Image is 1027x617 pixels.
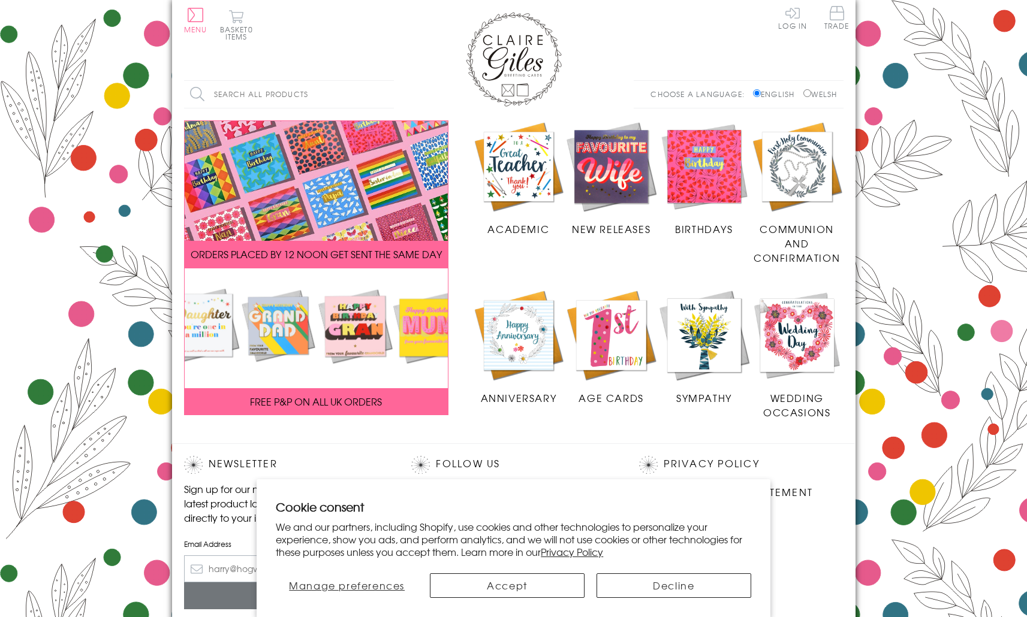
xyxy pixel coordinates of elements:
span: Birthdays [675,222,733,236]
a: Academic [472,120,565,237]
p: Choose a language: [650,89,751,99]
span: Manage preferences [289,578,405,592]
a: Trade [824,6,850,32]
span: Anniversary [481,391,557,405]
label: English [753,89,800,99]
p: Sign up for our newsletter to receive the latest product launches, news and offers directly to yo... [184,482,388,525]
span: New Releases [572,222,650,236]
input: Search [382,81,394,108]
input: English [753,89,761,97]
button: Menu [184,8,207,33]
span: Communion and Confirmation [754,222,840,265]
input: Welsh [803,89,811,97]
a: Privacy Policy [664,456,759,472]
label: Welsh [803,89,838,99]
label: Email Address [184,539,388,549]
input: harry@hogwarts.edu [184,555,388,582]
span: Academic [487,222,549,236]
a: New Releases [565,120,658,237]
a: Sympathy [658,289,751,405]
h2: Follow Us [411,456,615,474]
button: Accept [430,573,585,598]
img: Claire Giles Greetings Cards [466,12,562,107]
input: Search all products [184,81,394,108]
a: Privacy Policy [541,545,603,559]
h2: Cookie consent [276,498,751,515]
span: Wedding Occasions [763,391,830,419]
a: Communion and Confirmation [751,120,844,265]
a: Wedding Occasions [751,289,844,419]
button: Basket0 items [220,10,253,40]
a: Log In [778,6,807,29]
a: Birthdays [658,120,751,237]
span: 0 items [225,24,253,42]
a: Anniversary [472,289,565,405]
p: We and our partners, including Shopify, use cookies and other technologies to personalize your ex... [276,521,751,558]
button: Manage preferences [276,573,418,598]
span: Age Cards [579,391,643,405]
a: Age Cards [565,289,658,405]
span: Sympathy [676,391,732,405]
input: Subscribe [184,582,388,609]
span: FREE P&P ON ALL UK ORDERS [250,394,382,409]
h2: Newsletter [184,456,388,474]
span: Trade [824,6,850,29]
span: ORDERS PLACED BY 12 NOON GET SENT THE SAME DAY [191,247,442,261]
span: Menu [184,24,207,35]
button: Decline [597,573,751,598]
